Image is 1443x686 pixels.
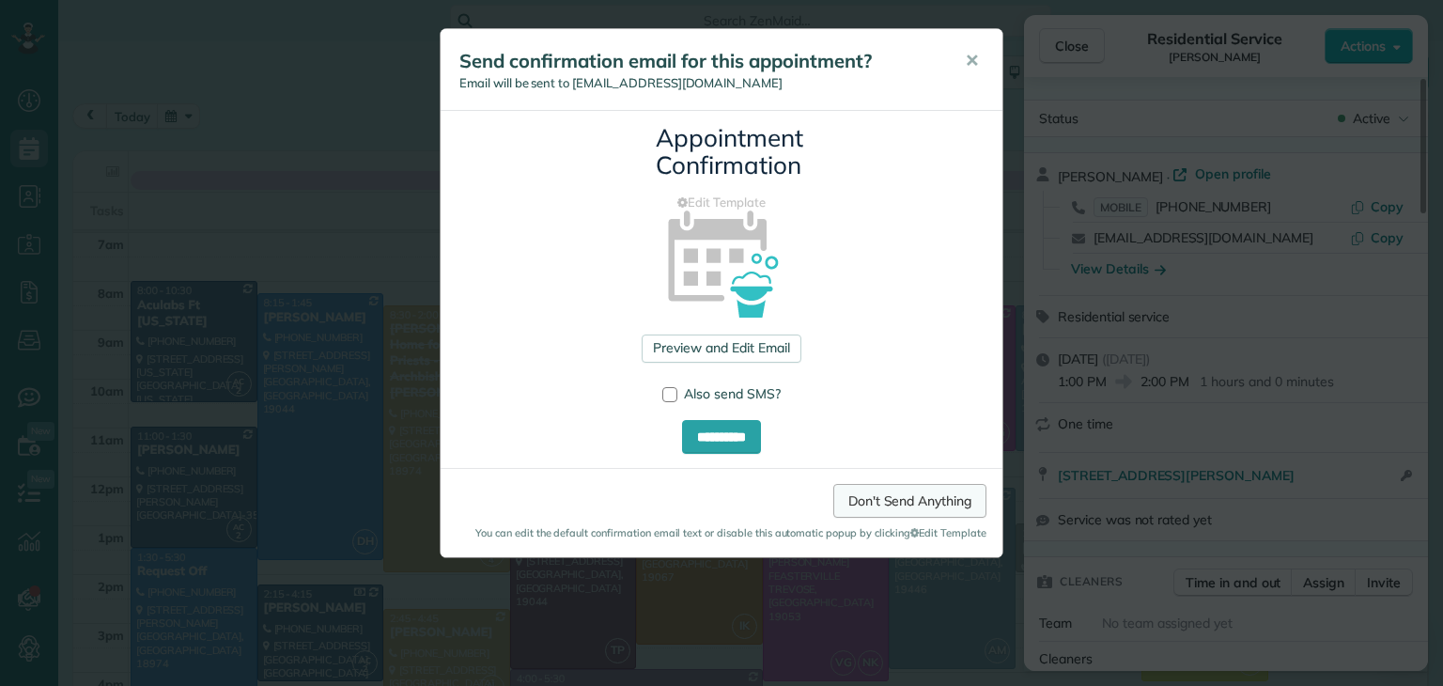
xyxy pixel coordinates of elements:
h3: Appointment Confirmation [656,125,787,179]
span: ✕ [965,50,979,71]
h5: Send confirmation email for this appointment? [459,48,939,74]
img: appointment_confirmation_icon-141e34405f88b12ade42628e8c248340957700ab75a12ae832a8710e9b578dc5.png [638,178,806,346]
span: Email will be sent to [EMAIL_ADDRESS][DOMAIN_NAME] [459,75,783,90]
a: Preview and Edit Email [642,335,800,363]
a: Edit Template [455,194,988,211]
span: Also send SMS? [684,385,781,402]
a: Don't Send Anything [833,484,986,518]
small: You can edit the default confirmation email text or disable this automatic popup by clicking Edit... [457,525,986,540]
